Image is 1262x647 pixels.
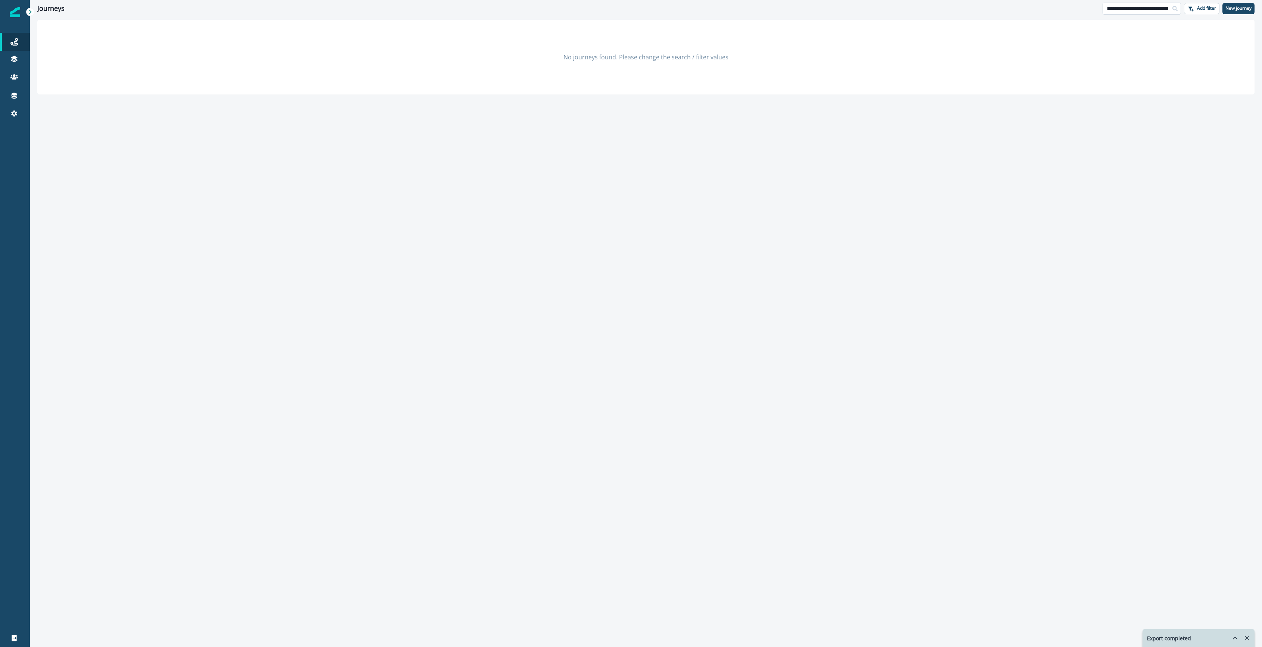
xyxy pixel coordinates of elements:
button: Remove-exports [1241,632,1253,644]
p: New journey [1225,6,1252,11]
button: New journey [1222,3,1255,14]
div: No journeys found. Please change the search / filter values [37,20,1255,94]
button: Add filter [1184,3,1219,14]
p: Add filter [1197,6,1216,11]
button: hide-exports [1229,632,1241,644]
button: hide-exports [1223,629,1238,647]
p: Export completed [1147,634,1191,642]
img: Inflection [10,7,20,17]
h1: Journeys [37,4,65,13]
